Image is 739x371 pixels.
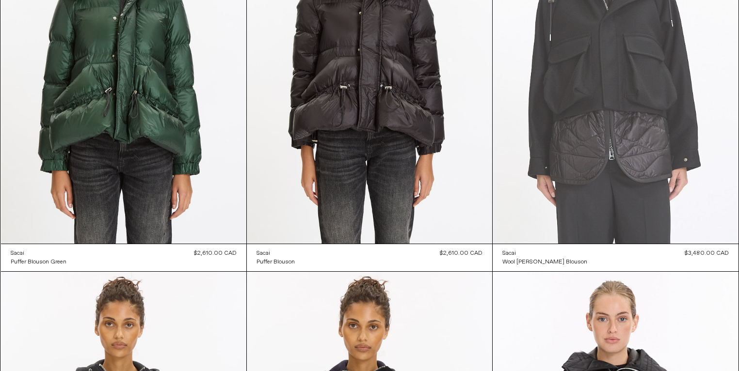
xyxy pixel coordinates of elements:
div: $2,610.00 CAD [440,249,482,258]
div: $3,480.00 CAD [685,249,729,258]
div: Sacai [502,249,516,258]
div: Sacai [11,249,24,258]
a: Sacai [502,249,587,258]
div: $2,610.00 CAD [194,249,237,258]
a: Sacai [11,249,66,258]
a: Puffer Blouson Green [11,258,66,266]
div: Sacai [257,249,270,258]
a: Puffer Blouson [257,258,295,266]
a: Wool [PERSON_NAME] Blouson [502,258,587,266]
a: Sacai [257,249,295,258]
